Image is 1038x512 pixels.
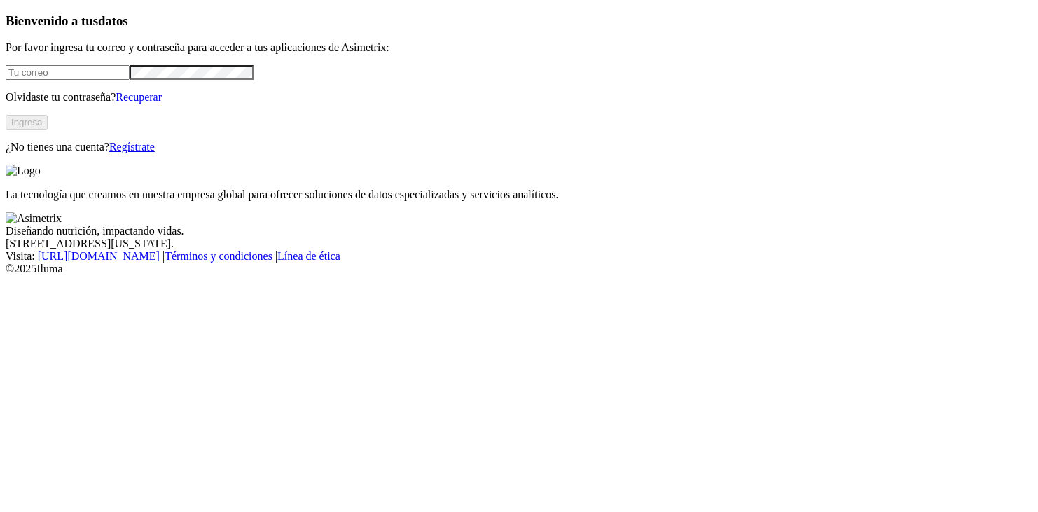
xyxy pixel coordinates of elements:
[6,188,1032,201] p: La tecnología que creamos en nuestra empresa global para ofrecer soluciones de datos especializad...
[6,115,48,130] button: Ingresa
[98,13,128,28] span: datos
[6,237,1032,250] div: [STREET_ADDRESS][US_STATE].
[6,65,130,80] input: Tu correo
[6,165,41,177] img: Logo
[6,141,1032,153] p: ¿No tienes una cuenta?
[6,212,62,225] img: Asimetrix
[38,250,160,262] a: [URL][DOMAIN_NAME]
[165,250,272,262] a: Términos y condiciones
[6,41,1032,54] p: Por favor ingresa tu correo y contraseña para acceder a tus aplicaciones de Asimetrix:
[6,13,1032,29] h3: Bienvenido a tus
[109,141,155,153] a: Regístrate
[6,263,1032,275] div: © 2025 Iluma
[116,91,162,103] a: Recuperar
[6,225,1032,237] div: Diseñando nutrición, impactando vidas.
[6,91,1032,104] p: Olvidaste tu contraseña?
[277,250,340,262] a: Línea de ética
[6,250,1032,263] div: Visita : | |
